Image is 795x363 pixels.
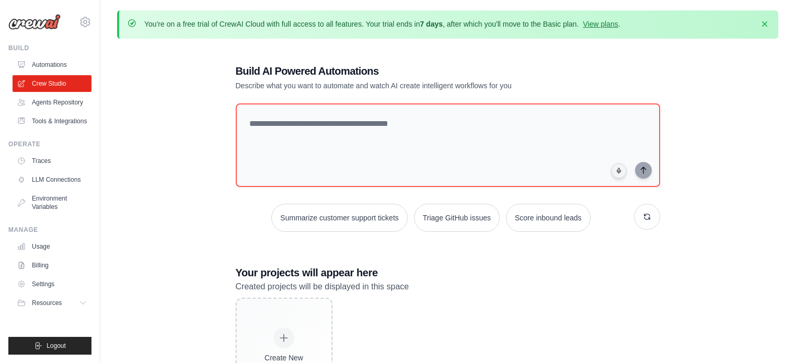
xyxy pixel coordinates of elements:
p: Created projects will be displayed in this space [236,280,660,294]
a: Tools & Integrations [13,113,91,130]
span: Logout [47,342,66,350]
strong: 7 days [420,20,443,28]
p: Describe what you want to automate and watch AI create intelligent workflows for you [236,80,587,91]
a: Traces [13,153,91,169]
p: You're on a free trial of CrewAI Cloud with full access to all features. Your trial ends in , aft... [144,19,620,29]
div: Create New [259,353,309,363]
h3: Your projects will appear here [236,265,660,280]
a: Agents Repository [13,94,91,111]
a: LLM Connections [13,171,91,188]
div: Operate [8,140,91,148]
a: Billing [13,257,91,274]
div: Build [8,44,91,52]
button: Score inbound leads [506,204,591,232]
a: Crew Studio [13,75,91,92]
div: Manage [8,226,91,234]
span: Resources [32,299,62,307]
a: Settings [13,276,91,292]
a: Usage [13,238,91,255]
button: Get new suggestions [634,204,660,230]
button: Resources [13,295,91,311]
a: View plans [583,20,618,28]
h1: Build AI Powered Automations [236,64,587,78]
button: Logout [8,337,91,355]
img: Logo [8,14,61,30]
button: Summarize customer support tickets [271,204,407,232]
button: Triage GitHub issues [414,204,500,232]
a: Environment Variables [13,190,91,215]
button: Click to speak your automation idea [611,163,627,179]
a: Automations [13,56,91,73]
